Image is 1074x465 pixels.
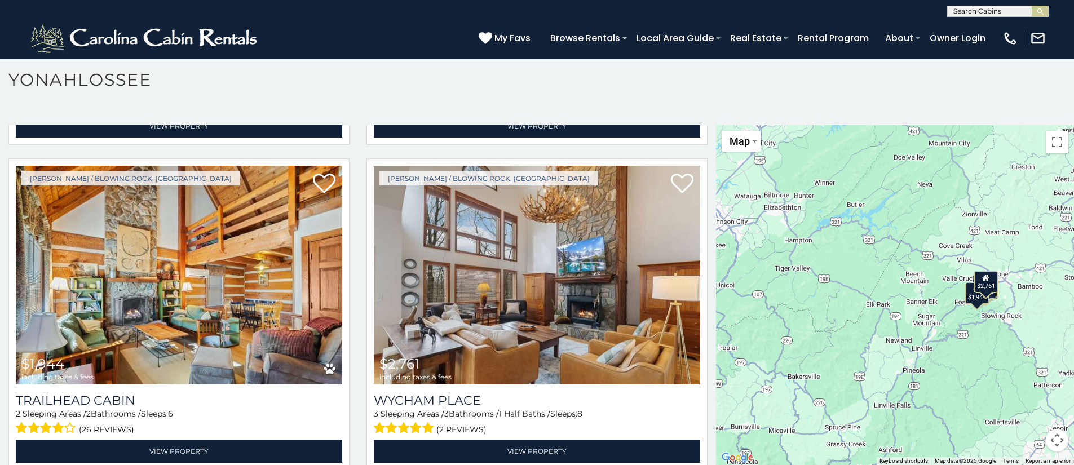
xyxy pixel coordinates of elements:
span: 2 [16,409,20,419]
span: (2 reviews) [436,422,487,437]
div: $1,944 [965,282,989,303]
a: Report a map error [1026,458,1071,464]
a: Terms [1003,458,1019,464]
span: $2,761 [379,356,420,372]
a: Real Estate [724,28,787,48]
button: Change map style [722,131,761,152]
button: Toggle fullscreen view [1046,131,1068,153]
div: Sleeping Areas / Bathrooms / Sleeps: [16,408,342,437]
div: $2,761 [974,271,998,293]
div: $2,220 [973,274,997,296]
a: Browse Rentals [545,28,626,48]
a: Wycham Place [374,393,700,408]
span: 2 [86,409,91,419]
a: Wycham Place $2,761 including taxes & fees [374,166,700,384]
a: View Property [16,440,342,463]
img: Wycham Place [374,166,700,384]
a: My Favs [479,31,533,46]
a: Local Area Guide [631,28,719,48]
button: Map camera controls [1046,429,1068,451]
img: phone-regular-white.png [1002,30,1018,46]
span: 3 [444,409,449,419]
a: About [879,28,919,48]
button: Keyboard shortcuts [879,457,928,465]
a: View Property [16,114,342,138]
a: Trailhead Cabin $1,944 including taxes & fees [16,166,342,384]
a: [PERSON_NAME] / Blowing Rock, [GEOGRAPHIC_DATA] [379,171,598,185]
span: including taxes & fees [21,373,94,380]
img: Trailhead Cabin [16,166,342,384]
a: Add to favorites [671,172,693,196]
span: including taxes & fees [379,373,452,380]
a: Open this area in Google Maps (opens a new window) [719,450,756,465]
a: [PERSON_NAME] / Blowing Rock, [GEOGRAPHIC_DATA] [21,171,240,185]
a: Add to favorites [313,172,335,196]
a: Owner Login [924,28,991,48]
span: 8 [577,409,582,419]
img: Google [719,450,756,465]
span: 3 [374,409,378,419]
a: Trailhead Cabin [16,393,342,408]
div: Sleeping Areas / Bathrooms / Sleeps: [374,408,700,437]
span: My Favs [494,31,531,45]
img: mail-regular-white.png [1030,30,1046,46]
span: $1,944 [21,356,64,372]
span: Map data ©2025 Google [935,458,996,464]
a: Rental Program [792,28,874,48]
span: 6 [168,409,173,419]
span: Map [730,135,750,147]
a: View Property [374,114,700,138]
a: View Property [374,440,700,463]
span: (26 reviews) [79,422,134,437]
img: White-1-2.png [28,21,262,55]
span: 1 Half Baths / [499,409,550,419]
